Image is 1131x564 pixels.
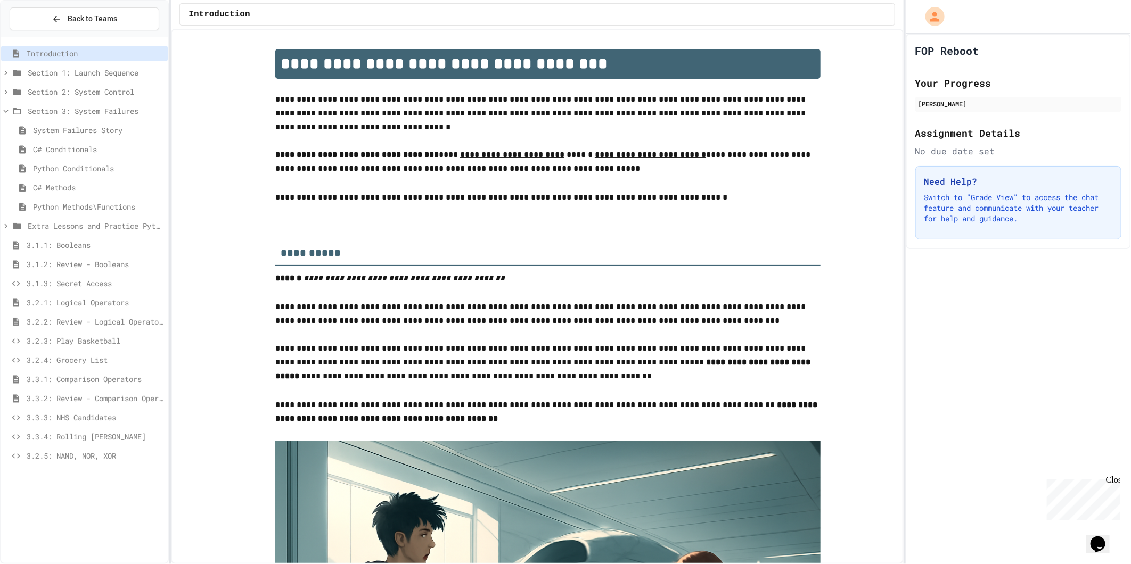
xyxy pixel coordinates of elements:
div: No due date set [915,145,1121,157]
span: Back to Teams [68,13,117,24]
span: Introduction [188,8,250,21]
div: My Account [914,4,947,29]
iframe: chat widget [1043,475,1120,520]
span: Python Conditionals [33,163,163,174]
span: Introduction [27,48,163,59]
span: System Failures Story [33,125,163,136]
div: [PERSON_NAME] [919,99,1118,109]
span: Section 2: System Control [28,86,163,97]
div: Chat with us now!Close [4,4,73,68]
span: Section 1: Launch Sequence [28,67,163,78]
span: 3.1.1: Booleans [27,239,163,251]
span: 3.3.4: Rolling [PERSON_NAME] [27,431,163,442]
span: Section 3: System Failures [28,105,163,117]
span: 3.1.2: Review - Booleans [27,259,163,270]
iframe: chat widget [1086,521,1120,553]
span: 3.2.1: Logical Operators [27,297,163,308]
h1: FOP Reboot [915,43,979,58]
span: 3.3.2: Review - Comparison Operators [27,393,163,404]
h3: Need Help? [924,175,1112,188]
span: C# Conditionals [33,144,163,155]
span: 3.2.4: Grocery List [27,354,163,366]
span: 3.2.3: Play Basketball [27,335,163,346]
h2: Your Progress [915,76,1121,90]
h2: Assignment Details [915,126,1121,140]
span: 3.2.2: Review - Logical Operators [27,316,163,327]
button: Back to Teams [10,7,159,30]
span: 3.1.3: Secret Access [27,278,163,289]
span: 3.3.1: Comparison Operators [27,374,163,385]
span: Extra Lessons and Practice Python [28,220,163,231]
span: C# Methods [33,182,163,193]
span: 3.3.3: NHS Candidates [27,412,163,423]
span: Python Methods\Functions [33,201,163,212]
p: Switch to "Grade View" to access the chat feature and communicate with your teacher for help and ... [924,192,1112,224]
span: 3.2.5: NAND, NOR, XOR [27,450,163,461]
